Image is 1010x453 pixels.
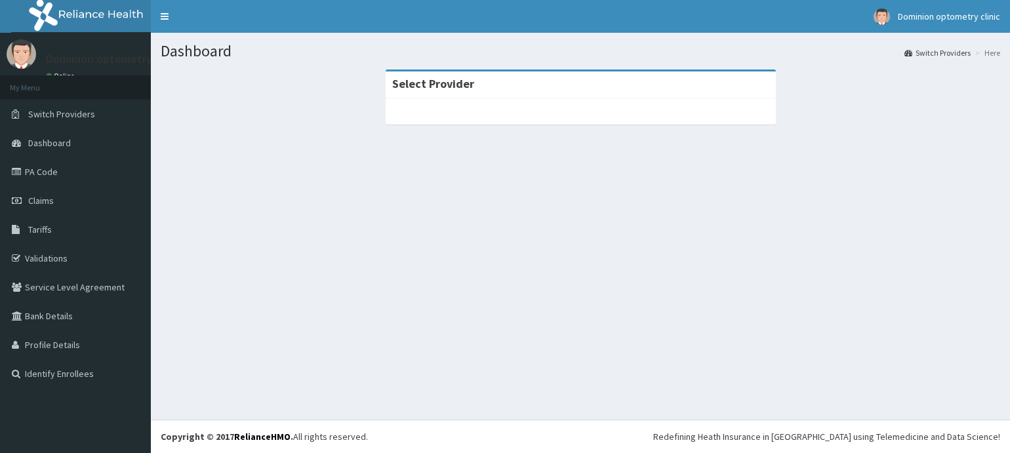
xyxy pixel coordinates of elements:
[28,224,52,235] span: Tariffs
[653,430,1000,443] div: Redefining Heath Insurance in [GEOGRAPHIC_DATA] using Telemedicine and Data Science!
[151,420,1010,453] footer: All rights reserved.
[972,47,1000,58] li: Here
[161,431,293,443] strong: Copyright © 2017 .
[392,76,474,91] strong: Select Provider
[46,71,77,81] a: Online
[234,431,291,443] a: RelianceHMO
[898,10,1000,22] span: Dominion optometry clinic
[28,195,54,207] span: Claims
[28,137,71,149] span: Dashboard
[874,9,890,25] img: User Image
[46,53,182,65] p: Dominion optometry clinic
[161,43,1000,60] h1: Dashboard
[28,108,95,120] span: Switch Providers
[7,39,36,69] img: User Image
[904,47,971,58] a: Switch Providers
